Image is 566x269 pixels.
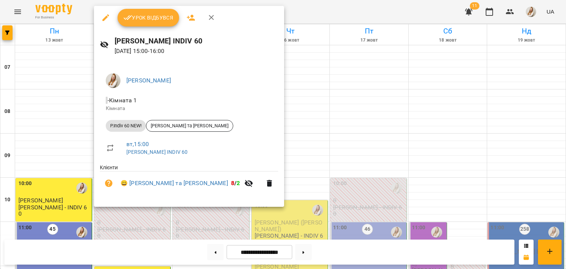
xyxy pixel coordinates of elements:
h6: [PERSON_NAME] INDIV 60 [115,35,278,47]
img: db46d55e6fdf8c79d257263fe8ff9f52.jpeg [106,73,120,88]
span: [PERSON_NAME] та [PERSON_NAME] [146,123,233,129]
ul: Клієнти [100,164,278,198]
button: Візит ще не сплачено. Додати оплату? [100,174,118,192]
button: Урок відбувся [118,9,179,26]
a: вт , 15:00 [126,141,149,148]
div: [PERSON_NAME] та [PERSON_NAME] [146,120,233,132]
span: P.Indiv 60 NEW! [106,123,146,129]
p: [DATE] 15:00 - 16:00 [115,47,278,56]
a: [PERSON_NAME] INDIV 60 [126,149,188,155]
p: Кімната [106,105,272,112]
span: 8 [231,180,234,187]
span: Урок відбувся [123,13,174,22]
b: / [231,180,240,187]
span: - Кімната 1 [106,97,139,104]
a: 😀 [PERSON_NAME] та [PERSON_NAME] [120,179,228,188]
a: [PERSON_NAME] [126,77,171,84]
span: 2 [237,180,240,187]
